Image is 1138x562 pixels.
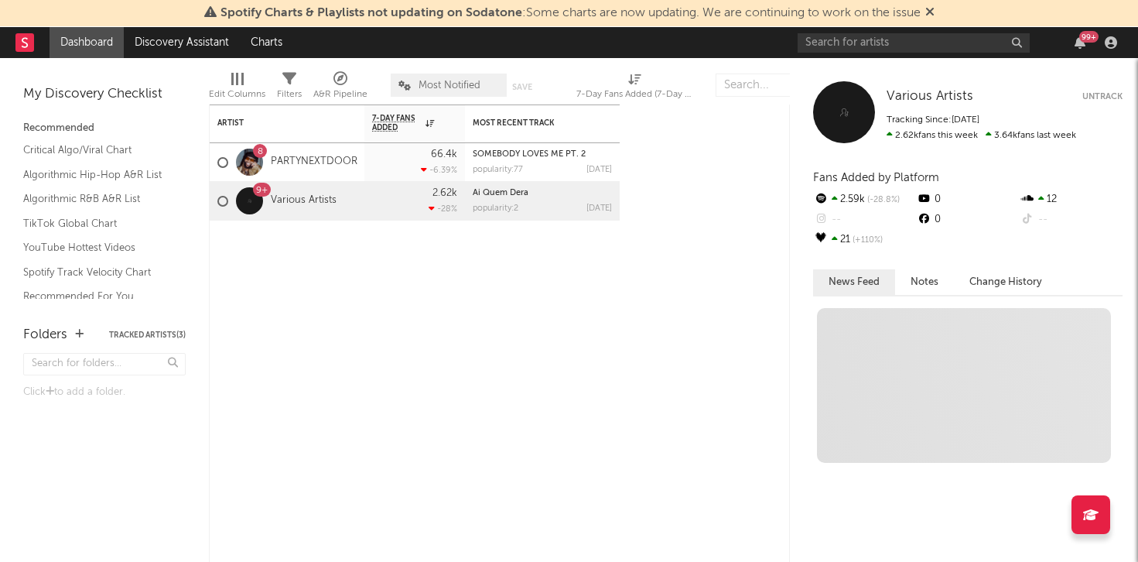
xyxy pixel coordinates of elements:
div: Recommended [23,119,186,138]
div: -- [1020,210,1123,230]
div: 0 [916,210,1019,230]
div: Folders [23,326,67,344]
a: Ai Quem Dera [473,189,528,197]
div: A&R Pipeline [313,85,367,104]
div: SOMEBODY LOVES ME PT. 2 [473,150,612,159]
button: Change History [954,269,1058,295]
div: [DATE] [586,166,612,174]
span: Spotify Charts & Playlists not updating on Sodatone [220,7,522,19]
span: 7-Day Fans Added [372,114,422,132]
div: 99 + [1079,31,1099,43]
div: -28 % [429,204,457,214]
span: Most Notified [419,81,480,91]
a: Spotify Track Velocity Chart [23,264,170,281]
span: 2.62k fans this week [887,131,978,140]
span: Fans Added by Platform [813,172,939,183]
div: A&R Pipeline [313,66,367,111]
div: Most Recent Track [473,118,589,128]
div: 7-Day Fans Added (7-Day Fans Added) [576,85,692,104]
div: Ai Quem Dera [473,189,612,197]
a: Various Artists [271,194,337,207]
a: YouTube Hottest Videos [23,239,170,256]
input: Search for artists [798,33,1030,53]
span: Dismiss [925,7,935,19]
button: News Feed [813,269,895,295]
button: 99+ [1075,36,1085,49]
div: -- [813,210,916,230]
div: Filters [277,66,302,111]
button: Notes [895,269,954,295]
div: My Discovery Checklist [23,85,186,104]
span: +110 % [850,236,883,245]
div: popularity: 2 [473,204,518,213]
div: 2.62k [432,188,457,198]
a: Charts [240,27,293,58]
div: Edit Columns [209,85,265,104]
a: SOMEBODY LOVES ME PT. 2 [473,150,586,159]
a: Algorithmic R&B A&R List [23,190,170,207]
div: 21 [813,230,916,250]
span: -28.8 % [865,196,900,204]
div: -6.39 % [421,165,457,175]
div: 0 [916,190,1019,210]
div: 12 [1020,190,1123,210]
div: Click to add a folder. [23,383,186,402]
a: Discovery Assistant [124,27,240,58]
a: Recommended For You [23,288,170,305]
button: Tracked Artists(3) [109,331,186,339]
span: Various Artists [887,90,973,103]
div: 66.4k [431,149,457,159]
div: Artist [217,118,333,128]
button: Save [512,83,532,91]
a: Critical Algo/Viral Chart [23,142,170,159]
div: 2.59k [813,190,916,210]
div: [DATE] [586,204,612,213]
span: Tracking Since: [DATE] [887,115,979,125]
a: Dashboard [50,27,124,58]
span: : Some charts are now updating. We are continuing to work on the issue [220,7,921,19]
div: Filters [277,85,302,104]
span: 3.64k fans last week [887,131,1076,140]
div: popularity: 77 [473,166,523,174]
a: TikTok Global Chart [23,215,170,232]
input: Search... [716,74,832,97]
div: Edit Columns [209,66,265,111]
input: Search for folders... [23,353,186,375]
a: Algorithmic Hip-Hop A&R List [23,166,170,183]
button: Untrack [1082,89,1123,105]
a: Various Artists [887,89,973,105]
div: 7-Day Fans Added (7-Day Fans Added) [576,66,692,111]
a: PARTYNEXTDOOR [271,156,357,169]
